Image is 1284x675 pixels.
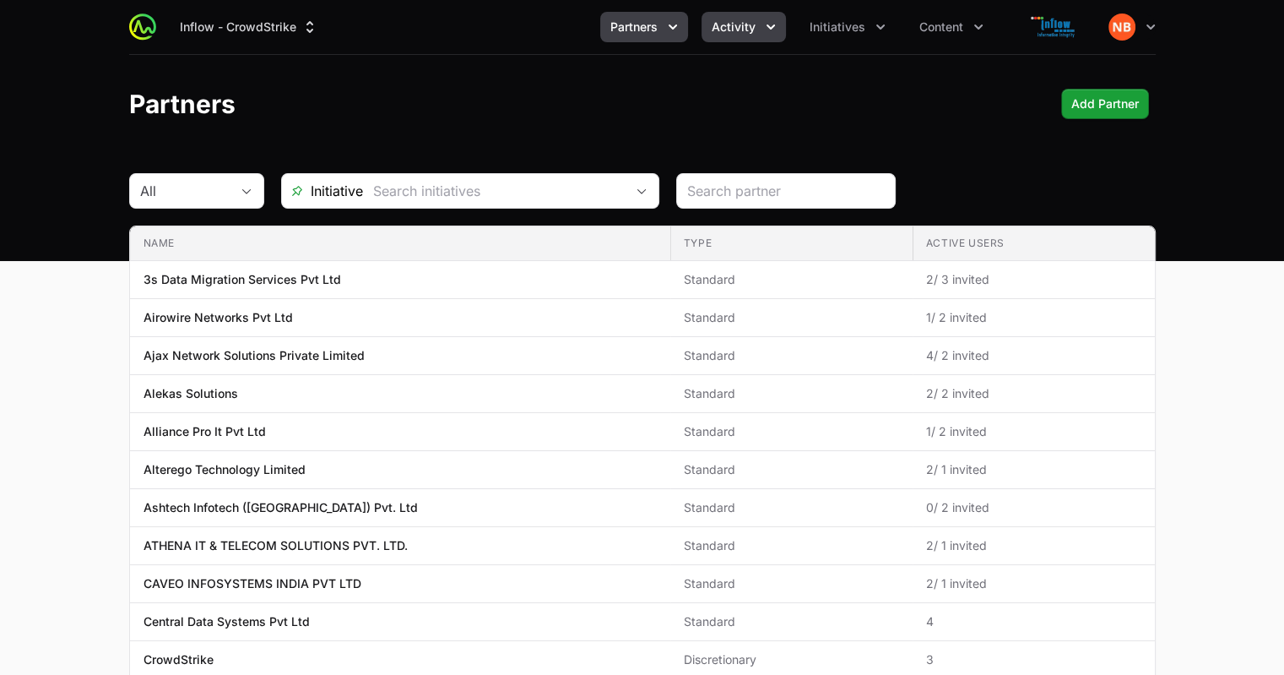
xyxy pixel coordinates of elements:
[144,347,365,364] p: Ajax Network Solutions Private Limited
[684,347,899,364] span: Standard
[913,226,1155,261] th: Active Users
[684,537,899,554] span: Standard
[926,613,1141,630] span: 4
[684,499,899,516] span: Standard
[130,226,670,261] th: Name
[129,14,156,41] img: ActivitySource
[144,537,408,554] p: ATHENA IT & TELECOM SOLUTIONS PVT. LTD.
[144,385,238,402] p: Alekas Solutions
[282,181,363,201] span: Initiative
[1108,14,1135,41] img: Navin Balachandran
[140,181,230,201] div: All
[600,12,688,42] div: Partners menu
[684,423,899,440] span: Standard
[702,12,786,42] button: Activity
[610,19,658,35] span: Partners
[684,271,899,288] span: Standard
[684,461,899,478] span: Standard
[810,19,865,35] span: Initiatives
[144,461,306,478] p: Alterego Technology Limited
[156,12,994,42] div: Main navigation
[799,12,896,42] div: Initiatives menu
[687,181,885,201] input: Search partner
[144,575,361,592] p: CAVEO INFOSYSTEMS INDIA PVT LTD
[1014,10,1095,44] img: Inflow
[130,174,263,208] button: All
[909,12,994,42] div: Content menu
[926,347,1141,364] span: 4 / 2 invited
[144,613,310,630] p: Central Data Systems Pvt Ltd
[926,423,1141,440] span: 1 / 2 invited
[926,651,1141,668] span: 3
[670,226,913,261] th: Type
[1071,94,1139,114] span: Add Partner
[926,309,1141,326] span: 1 / 2 invited
[144,309,293,326] p: Airowire Networks Pvt Ltd
[600,12,688,42] button: Partners
[1061,89,1149,119] button: Add Partner
[363,174,625,208] input: Search initiatives
[712,19,756,35] span: Activity
[684,309,899,326] span: Standard
[926,499,1141,516] span: 0 / 2 invited
[684,575,899,592] span: Standard
[799,12,896,42] button: Initiatives
[625,174,658,208] div: Open
[919,19,963,35] span: Content
[926,385,1141,402] span: 2 / 2 invited
[170,12,328,42] button: Inflow - CrowdStrike
[909,12,994,42] button: Content
[684,385,899,402] span: Standard
[926,575,1141,592] span: 2 / 1 invited
[170,12,328,42] div: Supplier switch menu
[926,461,1141,478] span: 2 / 1 invited
[926,537,1141,554] span: 2 / 1 invited
[144,423,266,440] p: Alliance Pro It Pvt Ltd
[144,651,214,668] p: CrowdStrike
[129,89,236,119] h1: Partners
[144,499,418,516] p: Ashtech Infotech ([GEOGRAPHIC_DATA]) Pvt. Ltd
[684,651,899,668] span: Discretionary
[702,12,786,42] div: Activity menu
[926,271,1141,288] span: 2 / 3 invited
[684,613,899,630] span: Standard
[1061,89,1149,119] div: Primary actions
[144,271,341,288] p: 3s Data Migration Services Pvt Ltd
